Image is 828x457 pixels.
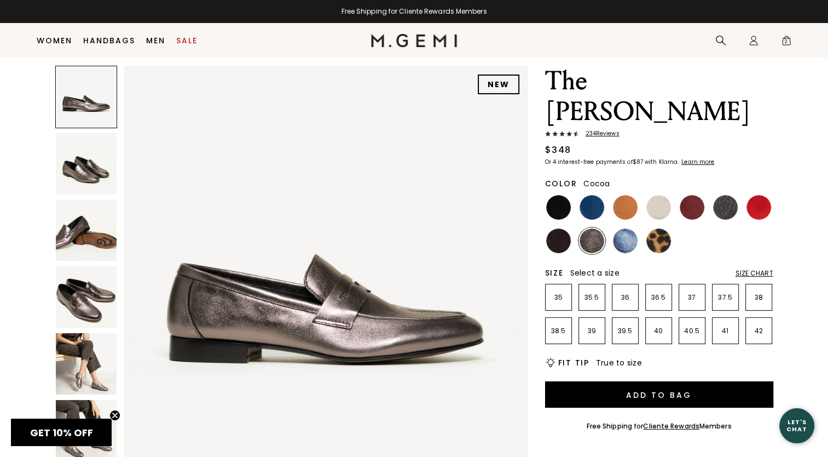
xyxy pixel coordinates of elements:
[680,159,714,165] a: Learn more
[596,357,642,368] span: True to size
[56,200,117,261] img: The Sacca Donna
[646,195,671,220] img: Light Oatmeal
[371,34,457,47] img: M.Gemi
[646,327,671,335] p: 40
[681,158,714,166] klarna-placement-style-cta: Learn more
[583,178,610,189] span: Cocoa
[478,75,519,94] div: NEW
[612,293,638,302] p: 36
[587,422,732,431] div: Free Shipping for Members
[545,179,577,188] h2: Color
[646,229,671,253] img: Leopard
[558,358,589,367] h2: Fit Tip
[736,269,773,278] div: Size Chart
[546,293,571,302] p: 35
[746,195,771,220] img: Sunset Red
[679,327,705,335] p: 40.5
[546,327,571,335] p: 38.5
[646,293,671,302] p: 36.5
[546,195,571,220] img: Black
[56,133,117,195] img: The Sacca Donna
[645,158,680,166] klarna-placement-style-body: with Klarna
[713,293,738,302] p: 37.5
[580,195,604,220] img: Navy
[546,229,571,253] img: Dark Chocolate
[545,269,564,277] h2: Size
[613,195,638,220] img: Luggage
[781,37,792,48] span: 2
[146,36,165,45] a: Men
[633,158,643,166] klarna-placement-style-amount: $87
[713,327,738,335] p: 41
[612,327,638,335] p: 39.5
[679,293,705,302] p: 37
[746,293,772,302] p: 38
[109,410,120,421] button: Close teaser
[545,158,633,166] klarna-placement-style-body: Or 4 interest-free payments of
[579,327,605,335] p: 39
[545,144,571,157] div: $348
[746,327,772,335] p: 42
[30,426,93,439] span: GET 10% OFF
[643,421,699,431] a: Cliente Rewards
[83,36,135,45] a: Handbags
[579,130,619,137] span: 234 Review s
[579,293,605,302] p: 35.5
[56,266,117,328] img: The Sacca Donna
[545,381,773,408] button: Add to Bag
[11,419,112,446] div: GET 10% OFFClose teaser
[56,333,117,395] img: The Sacca Donna
[779,419,814,432] div: Let's Chat
[680,195,704,220] img: Burgundy
[570,267,619,278] span: Select a size
[580,229,604,253] img: Cocoa
[176,36,198,45] a: Sale
[613,229,638,253] img: Sapphire
[545,130,773,139] a: 234Reviews
[545,66,773,127] h1: The [PERSON_NAME]
[37,36,72,45] a: Women
[713,195,738,220] img: Dark Gunmetal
